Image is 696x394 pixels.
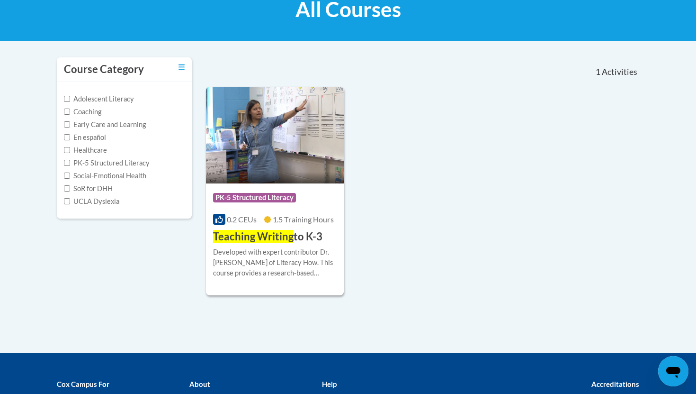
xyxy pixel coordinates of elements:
b: About [189,380,210,388]
input: Checkbox for Options [64,96,70,102]
iframe: Button to launch messaging window [658,356,688,386]
span: Activities [602,67,637,77]
label: Social-Emotional Health [64,171,146,181]
img: Course Logo [206,87,344,183]
label: Adolescent Literacy [64,94,134,104]
h3: to K-3 [213,229,322,244]
span: PK-5 Structured Literacy [213,193,296,202]
input: Checkbox for Options [64,160,70,166]
label: En español [64,132,106,143]
h3: Course Category [64,62,144,77]
input: Checkbox for Options [64,134,70,140]
input: Checkbox for Options [64,198,70,204]
label: Coaching [64,107,101,117]
input: Checkbox for Options [64,147,70,153]
div: Developed with expert contributor Dr. [PERSON_NAME] of Literacy How. This course provides a resea... [213,247,337,278]
a: Toggle collapse [178,62,185,73]
b: Accreditations [591,380,639,388]
label: PK-5 Structured Literacy [64,158,150,168]
b: Cox Campus For [57,380,109,388]
span: 0.2 CEUs [227,215,257,224]
span: 1 [596,67,600,77]
label: Healthcare [64,145,107,156]
label: Early Care and Learning [64,119,146,130]
b: Help [322,380,337,388]
input: Checkbox for Options [64,109,70,115]
span: Teaching Writing [213,230,294,243]
a: Course LogoPK-5 Structured Literacy0.2 CEUs1.5 Training Hours Teaching Writingto K-3Developed wit... [206,87,344,295]
input: Checkbox for Options [64,185,70,192]
label: SoR for DHH [64,183,113,194]
input: Checkbox for Options [64,121,70,128]
input: Checkbox for Options [64,173,70,179]
label: UCLA Dyslexia [64,196,119,207]
span: 1.5 Training Hours [273,215,334,224]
